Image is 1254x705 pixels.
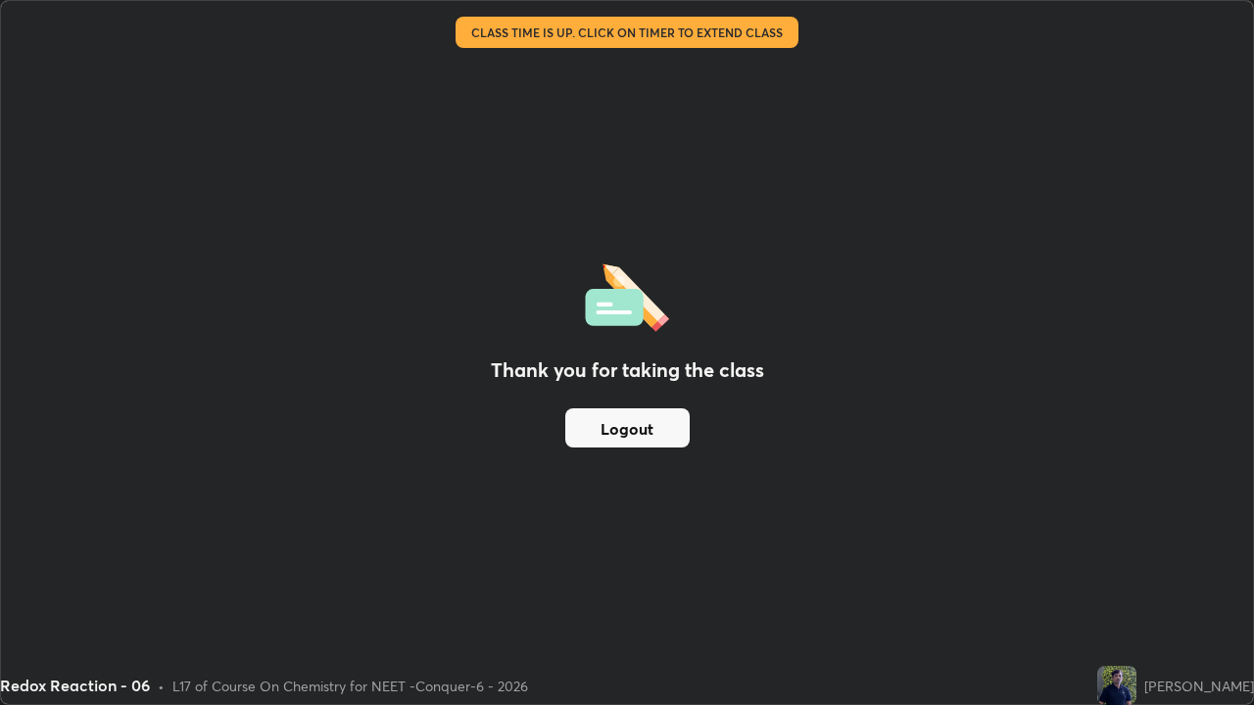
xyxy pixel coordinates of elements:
[158,676,165,696] div: •
[491,355,764,385] h2: Thank you for taking the class
[172,676,528,696] div: L17 of Course On Chemistry for NEET -Conquer-6 - 2026
[565,408,690,447] button: Logout
[1144,676,1254,696] div: [PERSON_NAME]
[585,258,669,332] img: offlineFeedback.1438e8b3.svg
[1097,666,1136,705] img: 924660acbe704701a98f0fe2bdf2502a.jpg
